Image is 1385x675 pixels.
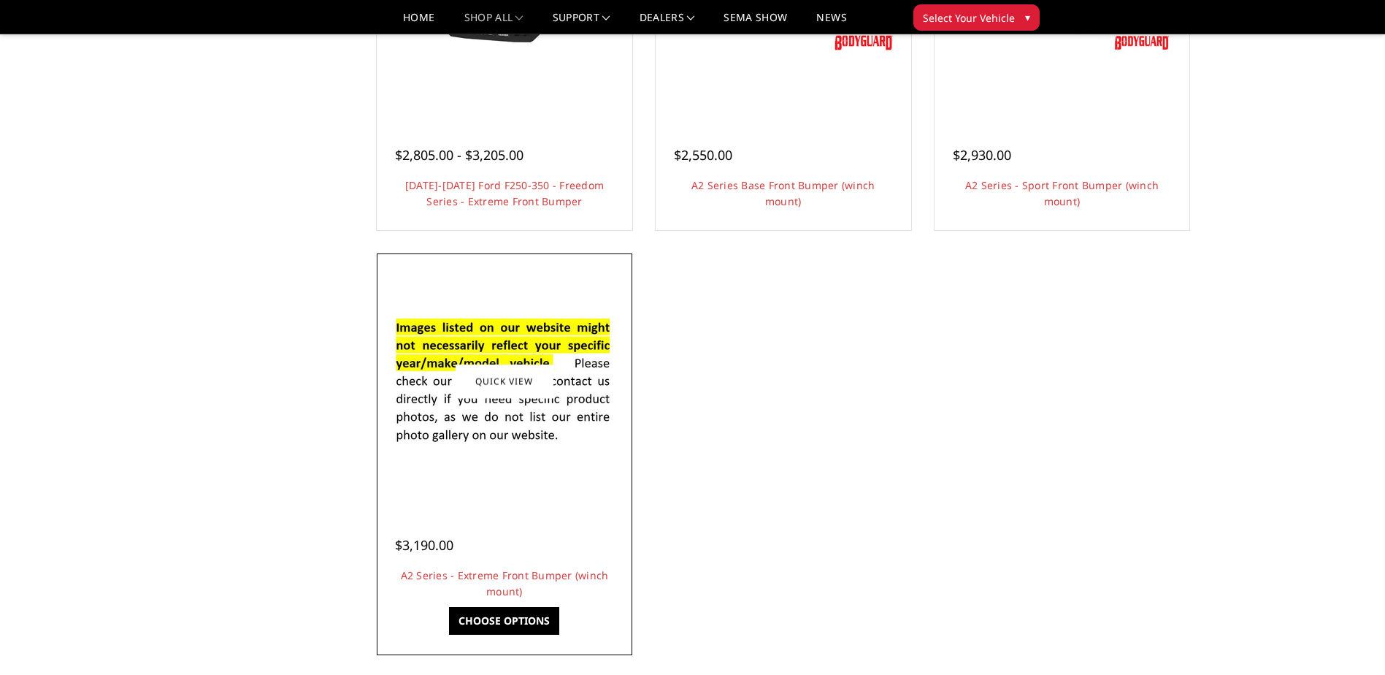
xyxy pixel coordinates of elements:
a: Home [403,12,434,34]
a: A2 Series - Sport Front Bumper (winch mount) [965,178,1159,208]
button: Select Your Vehicle [913,4,1040,31]
a: SEMA Show [724,12,787,34]
a: [DATE]-[DATE] Ford F250-350 - Freedom Series - Extreme Front Bumper [405,178,604,208]
a: Choose Options [449,607,559,635]
a: News [816,12,846,34]
span: Select Your Vehicle [923,10,1015,26]
span: $2,805.00 - $3,205.00 [395,146,523,164]
a: A2 Series - Extreme Front Bumper (winch mount) A2 Series - Extreme Front Bumper (winch mount) [380,257,629,506]
span: $3,190.00 [395,536,453,554]
a: shop all [464,12,523,34]
span: ▾ [1025,9,1030,25]
span: $2,550.00 [674,146,732,164]
a: Quick view [456,365,553,399]
a: Dealers [640,12,695,34]
a: A2 Series - Extreme Front Bumper (winch mount) [401,568,609,598]
img: A2 Series - Extreme Front Bumper (winch mount) [388,302,621,461]
a: Support [553,12,610,34]
a: A2 Series Base Front Bumper (winch mount) [691,178,875,208]
span: $2,930.00 [953,146,1011,164]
